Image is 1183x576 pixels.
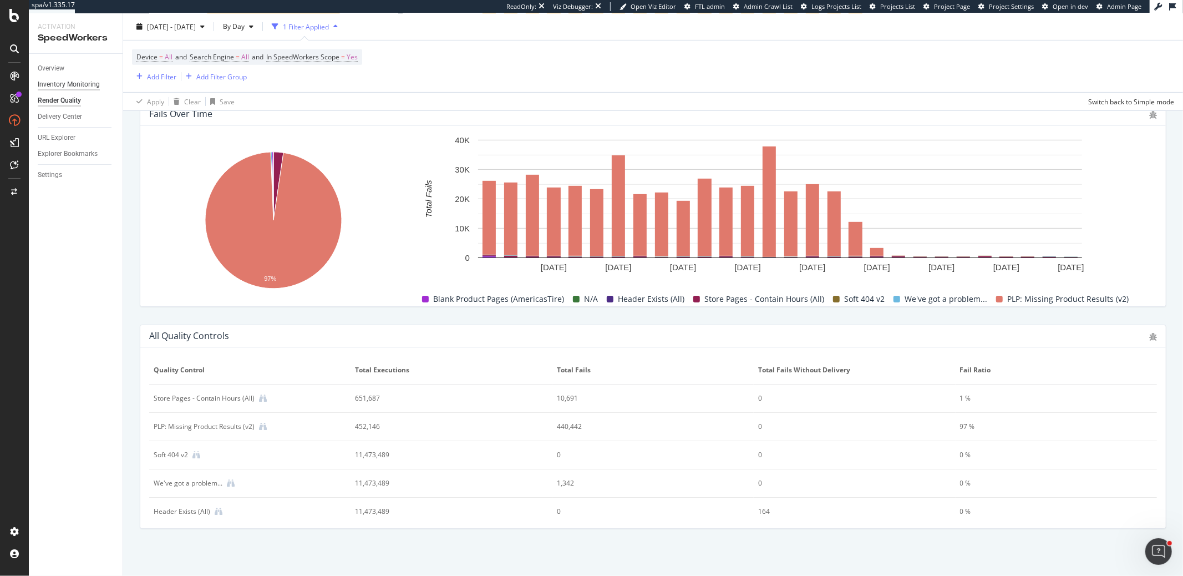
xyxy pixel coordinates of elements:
div: Fails Over Time [149,108,212,119]
a: Open in dev [1042,2,1088,11]
span: All [165,49,172,65]
div: SpeedWorkers [38,32,114,44]
div: Render Quality [38,95,81,107]
div: 651,687 [355,393,529,403]
span: Open Viz Editor [631,2,676,11]
span: and [252,52,263,62]
div: 164 [758,507,932,517]
svg: A chart. [403,134,1157,282]
text: 30K [455,165,470,174]
div: 0 [758,450,932,460]
button: Add Filter [132,70,176,83]
div: 0 % [960,478,1134,488]
span: Search Engine [190,52,234,62]
div: Add Filter Group [196,72,247,81]
text: [DATE] [799,262,825,272]
a: Project Settings [978,2,1034,11]
div: Viz Debugger: [553,2,593,11]
span: We've got a problem... [905,292,987,306]
text: 20K [455,194,470,204]
a: Logs Projects List [801,2,861,11]
span: FTL admin [695,2,725,11]
div: Activation [38,22,114,32]
a: FTL admin [684,2,725,11]
text: [DATE] [1058,262,1084,272]
text: 0 [465,253,470,262]
div: URL Explorer [38,132,75,144]
a: Admin Page [1096,2,1141,11]
span: Yes [347,49,358,65]
span: All [241,49,249,65]
div: Soft 404 v2 [154,450,188,460]
text: 97% [264,275,276,282]
a: Inventory Monitoring [38,79,115,90]
text: [DATE] [541,262,567,272]
a: Settings [38,169,115,181]
a: Overview [38,63,115,74]
text: [DATE] [605,262,631,272]
div: Inventory Monitoring [38,79,100,90]
a: Open Viz Editor [620,2,676,11]
div: 0 % [960,450,1134,460]
text: [DATE] [864,262,890,272]
div: Overview [38,63,64,74]
button: Save [206,93,235,110]
span: [DATE] - [DATE] [147,22,196,31]
div: We've got a problem... [154,478,222,488]
text: 10K [455,224,470,233]
button: Add Filter Group [181,70,247,83]
a: Admin Crawl List [733,2,793,11]
div: 452,146 [355,422,529,432]
div: 97 % [960,422,1134,432]
svg: A chart. [149,146,398,298]
div: 11,473,489 [355,450,529,460]
a: Explorer Bookmarks [38,148,115,160]
span: PLP: Missing Product Results (v2) [1007,292,1129,306]
button: Apply [132,93,164,110]
div: 1,342 [557,478,730,488]
div: Delivery Center [38,111,82,123]
button: 1 Filter Applied [267,18,342,36]
div: 11,473,489 [355,478,529,488]
span: Total Executions [355,365,545,375]
span: Project Page [934,2,970,11]
a: Projects List [870,2,915,11]
span: Admin Page [1107,2,1141,11]
div: 0 [758,393,932,403]
text: [DATE] [928,262,954,272]
div: Apply [147,97,164,106]
span: In SpeedWorkers Scope [266,52,339,62]
a: Render Quality [38,95,115,107]
iframe: Intercom live chat [1145,538,1172,565]
span: = [159,52,163,62]
div: 1 Filter Applied [283,22,329,31]
text: [DATE] [670,262,696,272]
div: Store Pages - Contain Hours (All) [154,393,255,403]
div: Save [220,97,235,106]
div: Header Exists (All) [154,507,210,517]
span: Total fails without Delivery [758,365,948,375]
span: Header Exists (All) [618,292,684,306]
div: ReadOnly: [506,2,536,11]
span: Project Settings [989,2,1034,11]
div: Explorer Bookmarks [38,148,98,160]
span: = [236,52,240,62]
span: Total Fails [557,365,747,375]
div: Switch back to Simple mode [1088,97,1174,106]
a: URL Explorer [38,132,115,144]
span: and [175,52,187,62]
button: By Day [219,18,258,36]
div: Clear [184,97,201,106]
a: Project Page [923,2,970,11]
text: [DATE] [993,262,1019,272]
div: 11,473,489 [355,507,529,517]
text: [DATE] [735,262,761,272]
button: [DATE] - [DATE] [132,18,209,36]
button: Clear [169,93,201,110]
span: Open in dev [1053,2,1088,11]
span: Blank Product Pages (AmericasTire) [433,292,564,306]
a: Delivery Center [38,111,115,123]
span: Device [136,52,158,62]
